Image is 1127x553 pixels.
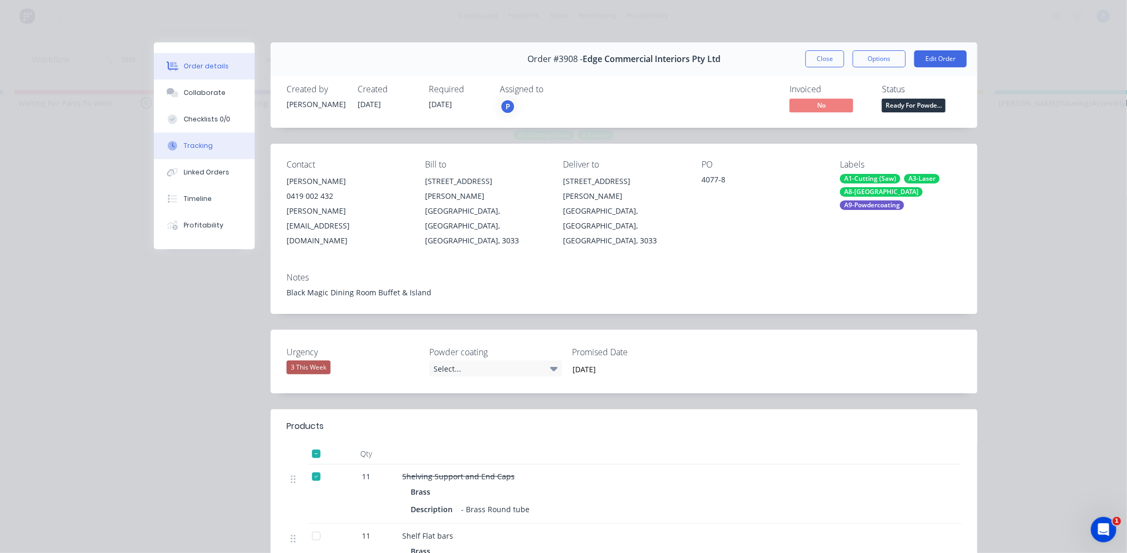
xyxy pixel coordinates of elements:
[563,160,685,170] div: Deliver to
[362,530,370,541] span: 11
[882,99,946,112] span: Ready For Powde...
[154,133,255,159] button: Tracking
[287,420,324,433] div: Products
[287,174,408,248] div: [PERSON_NAME]0419 002 432[PERSON_NAME][EMAIL_ADDRESS][DOMAIN_NAME]
[334,443,398,464] div: Qty
[790,84,869,94] div: Invoiced
[184,62,229,71] div: Order details
[563,174,685,204] div: [STREET_ADDRESS][PERSON_NAME]
[425,174,547,248] div: [STREET_ADDRESS][PERSON_NAME][GEOGRAPHIC_DATA], [GEOGRAPHIC_DATA], [GEOGRAPHIC_DATA], 3033
[154,80,255,106] button: Collaborate
[701,174,823,189] div: 4077-8
[565,361,697,377] input: Enter date
[287,99,345,110] div: [PERSON_NAME]
[882,99,946,115] button: Ready For Powde...
[402,471,515,481] span: Shelving Support and End Caps
[287,174,408,189] div: [PERSON_NAME]
[184,194,212,204] div: Timeline
[287,273,961,283] div: Notes
[184,88,226,98] div: Collaborate
[914,50,967,67] button: Edit Order
[429,361,562,376] div: Select...
[882,84,961,94] div: Status
[563,174,685,248] div: [STREET_ADDRESS][PERSON_NAME][GEOGRAPHIC_DATA], [GEOGRAPHIC_DATA], [GEOGRAPHIC_DATA], 3033
[904,174,940,183] div: A3-Laser
[457,502,534,517] div: - Brass Round tube
[154,212,255,239] button: Profitability
[362,471,370,482] span: 11
[358,99,381,109] span: [DATE]
[287,204,408,248] div: [PERSON_NAME][EMAIL_ADDRESS][DOMAIN_NAME]
[840,187,923,197] div: A8-[GEOGRAPHIC_DATA]
[411,502,457,517] div: Description
[1091,517,1116,542] iframe: Intercom live chat
[701,160,823,170] div: PO
[287,160,408,170] div: Contact
[154,159,255,186] button: Linked Orders
[184,141,213,151] div: Tracking
[287,361,331,374] div: 3 This Week
[429,84,487,94] div: Required
[1113,517,1121,525] span: 1
[563,204,685,248] div: [GEOGRAPHIC_DATA], [GEOGRAPHIC_DATA], [GEOGRAPHIC_DATA], 3033
[425,204,547,248] div: [GEOGRAPHIC_DATA], [GEOGRAPHIC_DATA], [GEOGRAPHIC_DATA], 3033
[840,174,900,183] div: A1-Cutting (Saw)
[287,346,419,358] label: Urgency
[500,99,516,115] button: P
[184,168,229,177] div: Linked Orders
[583,54,721,64] span: Edge Commercial Interiors Pty Ltd
[402,531,453,541] span: Shelf Flat bars
[425,174,547,204] div: [STREET_ADDRESS][PERSON_NAME]
[429,99,452,109] span: [DATE]
[154,106,255,133] button: Checklists 0/0
[790,99,853,112] span: No
[358,84,416,94] div: Created
[287,84,345,94] div: Created by
[840,200,904,210] div: A9-Powdercoating
[154,53,255,80] button: Order details
[805,50,844,67] button: Close
[429,346,562,358] label: Powder coating
[287,287,961,298] div: Black Magic Dining Room Buffet & Island
[411,484,435,499] div: Brass
[184,115,230,124] div: Checklists 0/0
[287,189,408,204] div: 0419 002 432
[572,346,705,358] label: Promised Date
[184,221,223,230] div: Profitability
[425,160,547,170] div: Bill to
[154,186,255,212] button: Timeline
[527,54,583,64] span: Order #3908 -
[840,160,961,170] div: Labels
[853,50,906,67] button: Options
[500,84,606,94] div: Assigned to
